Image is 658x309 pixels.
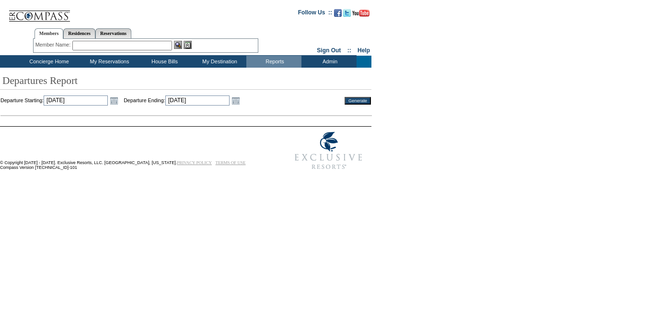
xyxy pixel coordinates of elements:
a: Sign Out [317,47,341,54]
td: My Reservations [81,56,136,68]
td: Departure Starting: Departure Ending: [0,95,334,106]
img: Follow us on Twitter [343,9,351,17]
a: Residences [63,28,95,38]
a: Reservations [95,28,131,38]
img: Exclusive Resorts [286,127,371,175]
a: TERMS OF USE [216,160,246,165]
img: Become our fan on Facebook [334,9,342,17]
a: Become our fan on Facebook [334,12,342,18]
a: Help [358,47,370,54]
img: Subscribe to our YouTube Channel [352,10,369,17]
td: Admin [301,56,357,68]
a: Open the calendar popup. [109,95,119,106]
div: Member Name: [35,41,72,49]
img: Compass Home [8,2,70,22]
a: Follow us on Twitter [343,12,351,18]
td: House Bills [136,56,191,68]
a: Subscribe to our YouTube Channel [352,12,369,18]
img: View [174,41,182,49]
span: :: [347,47,351,54]
a: Members [35,28,64,39]
td: Concierge Home [15,56,81,68]
td: Follow Us :: [298,8,332,20]
input: Generate [345,97,371,105]
img: Reservations [184,41,192,49]
a: PRIVACY POLICY [177,160,212,165]
a: Open the calendar popup. [231,95,241,106]
td: Reports [246,56,301,68]
td: My Destination [191,56,246,68]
